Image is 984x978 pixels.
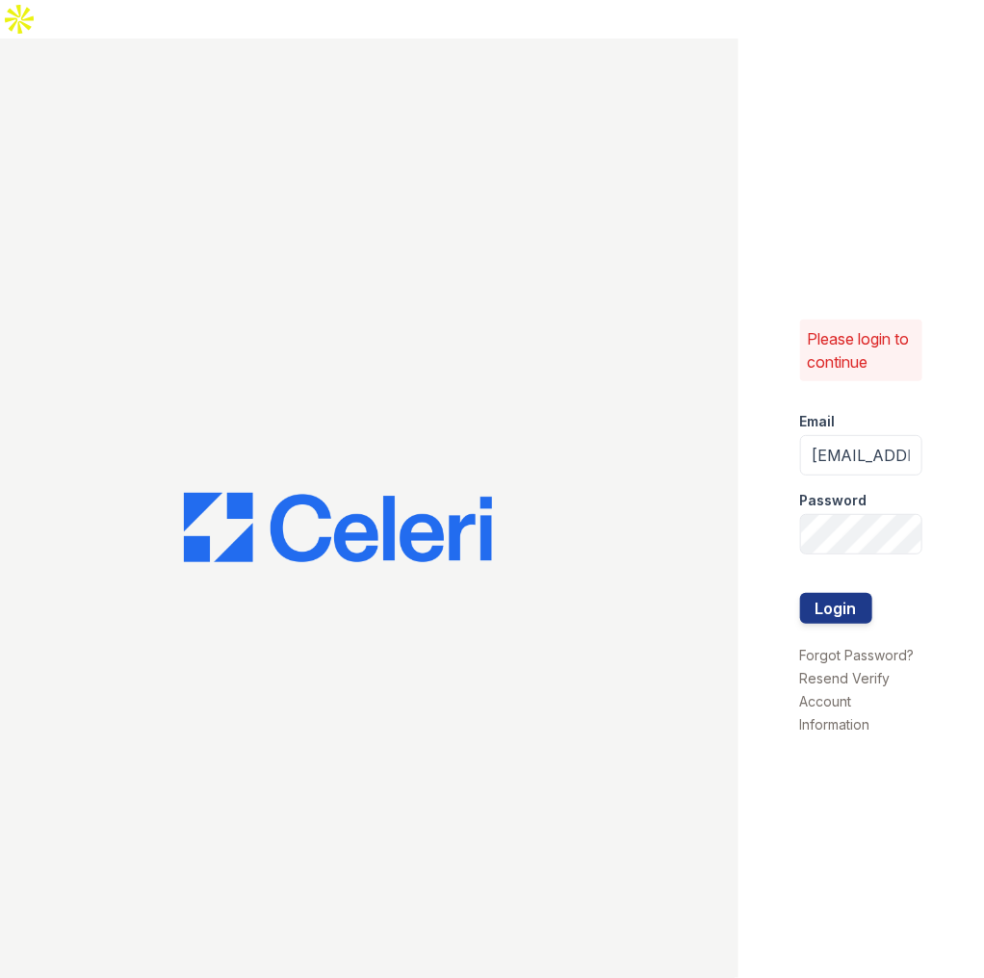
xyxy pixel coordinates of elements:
a: Resend Verify Account Information [800,670,891,733]
label: Password [800,491,867,510]
img: CE_Logo_Blue-a8612792a0a2168367f1c8372b55b34899dd931a85d93a1a3d3e32e68fde9ad4.png [184,493,492,562]
p: Please login to continue [808,327,916,373]
a: Forgot Password? [800,647,915,663]
button: Login [800,593,872,624]
label: Email [800,412,836,431]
